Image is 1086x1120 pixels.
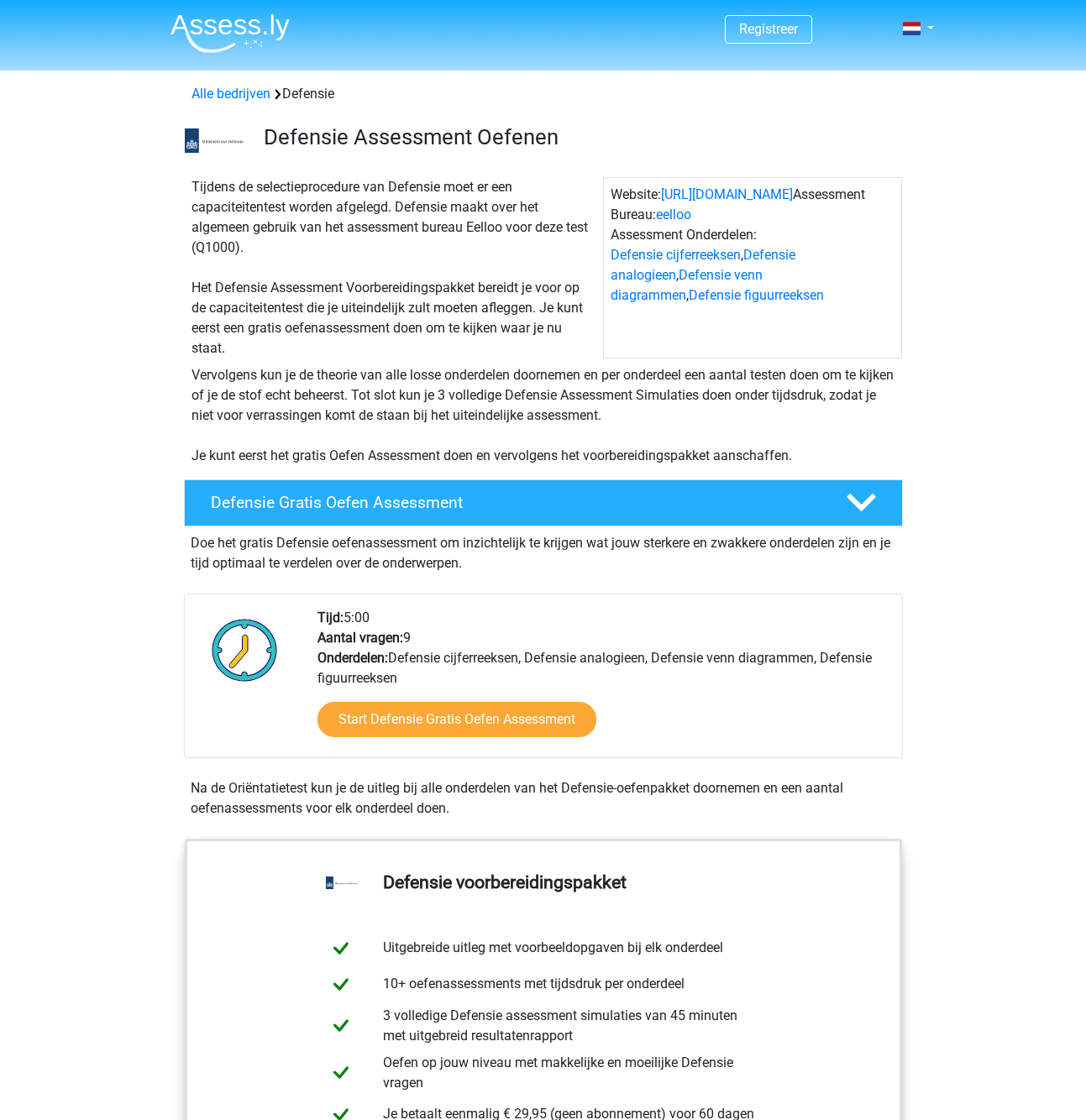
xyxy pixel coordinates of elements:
div: Vervolgens kun je de theorie van alle losse onderdelen doornemen en per onderdeel een aantal test... [185,365,902,466]
a: [URL][DOMAIN_NAME] [661,186,793,202]
div: 5:00 9 Defensie cijferreeksen, Defensie analogieen, Defensie venn diagrammen, Defensie figuurreeksen [305,608,901,757]
div: Tijdens de selectieprocedure van Defensie moet er een capaciteitentest worden afgelegd. Defensie ... [185,177,603,359]
a: Defensie cijferreeksen [611,247,741,263]
div: Na de Oriëntatietest kun je de uitleg bij alle onderdelen van het Defensie-oefenpakket doornemen ... [184,778,903,819]
div: Doe het gratis Defensie oefenassessment om inzichtelijk te krijgen wat jouw sterkere en zwakkere ... [184,526,903,573]
div: Website: Assessment Bureau: Assessment Onderdelen: , , , [603,177,902,359]
a: Defensie figuurreeksen [689,287,824,303]
a: Registreer [739,21,798,37]
h4: Defensie Gratis Oefen Assessment [211,493,819,512]
img: Assessly [171,13,290,53]
img: Klok [202,608,287,692]
a: Defensie Gratis Oefen Assessment [177,479,910,526]
b: Aantal vragen: [317,630,403,646]
b: Onderdelen: [317,650,388,666]
b: Tijd: [317,610,344,625]
a: Defensie analogieen [611,247,795,283]
a: eelloo [656,207,691,222]
a: Alle bedrijven [191,86,270,102]
a: Defensie venn diagrammen [611,267,763,303]
div: Defensie [185,84,902,104]
h3: Defensie Assessment Oefenen [264,124,889,150]
a: Start Defensie Gratis Oefen Assessment [317,702,596,737]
